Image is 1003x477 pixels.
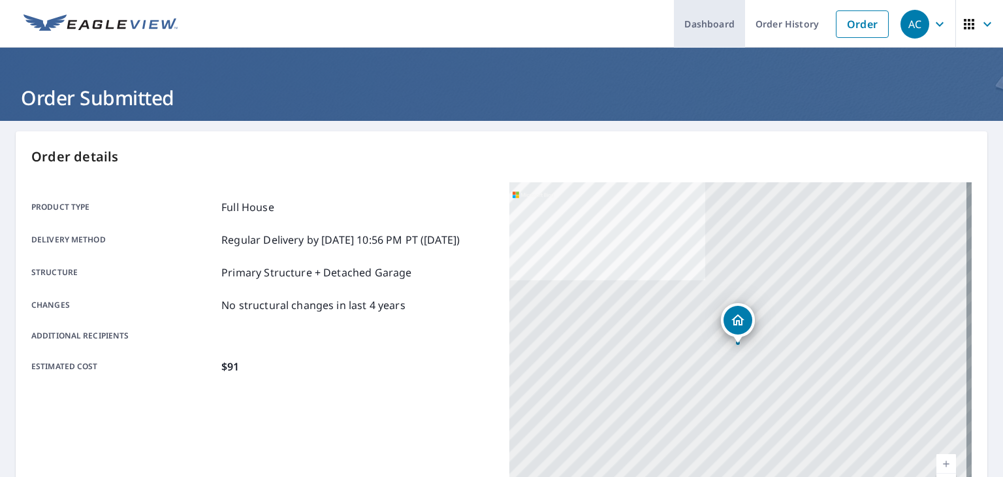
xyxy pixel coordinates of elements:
p: Additional recipients [31,330,216,342]
h1: Order Submitted [16,84,987,111]
p: Product type [31,199,216,215]
p: Full House [221,199,274,215]
p: Delivery method [31,232,216,248]
p: Order details [31,147,972,167]
img: EV Logo [24,14,178,34]
p: Structure [31,265,216,280]
p: Estimated cost [31,359,216,374]
p: $91 [221,359,239,374]
div: Dropped pin, building 1, Residential property, 2412 Elk Dr Spring Grove, IL 60081 [721,303,755,344]
p: No structural changes in last 4 years [221,297,406,313]
p: Primary Structure + Detached Garage [221,265,411,280]
p: Regular Delivery by [DATE] 10:56 PM PT ([DATE]) [221,232,460,248]
a: Order [836,10,889,38]
a: Current Level 17, Zoom In [936,454,956,474]
div: AC [900,10,929,39]
p: Changes [31,297,216,313]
